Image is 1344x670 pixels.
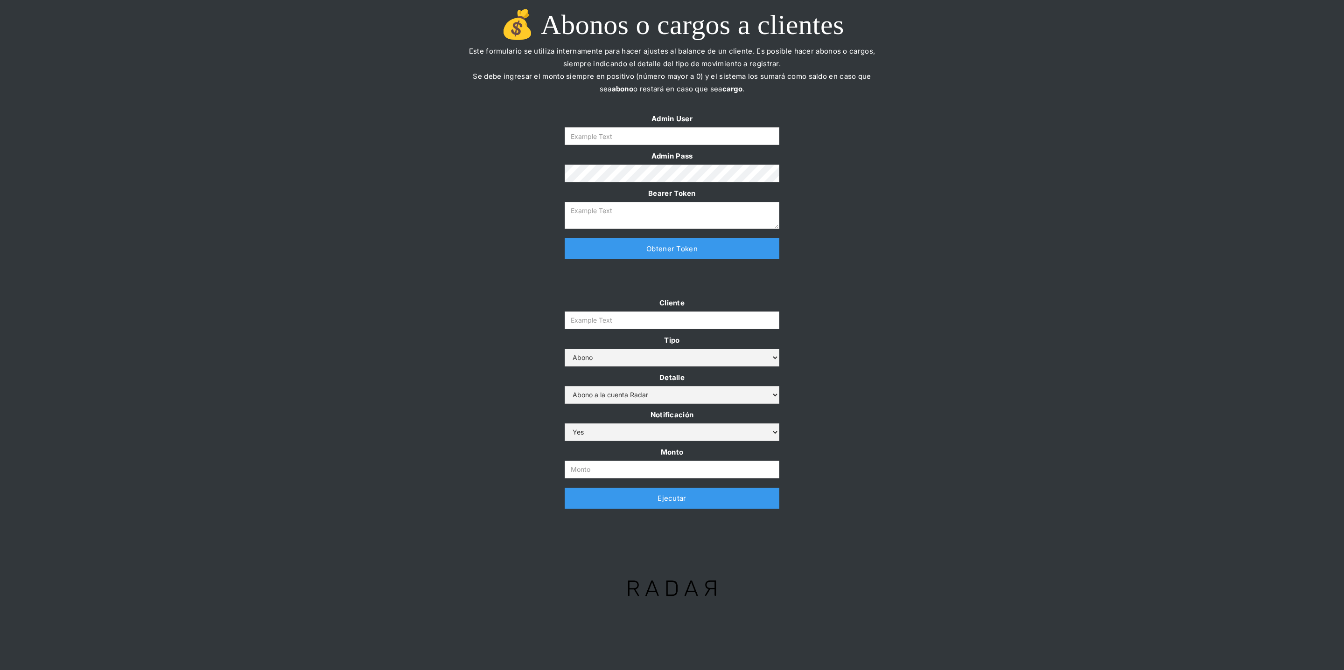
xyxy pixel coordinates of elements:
form: Form [565,112,779,229]
input: Example Text [565,127,779,145]
label: Admin Pass [565,150,779,162]
label: Monto [565,446,779,458]
img: Logo Radar [612,565,731,611]
strong: abono [612,84,634,93]
p: Este formulario se utiliza internamente para hacer ajustes al balance de un cliente. Es posible h... [462,45,882,108]
label: Cliente [565,297,779,309]
a: Obtener Token [565,238,779,259]
label: Notificación [565,408,779,421]
label: Detalle [565,371,779,384]
form: Form [565,297,779,478]
strong: cargo [722,84,743,93]
input: Monto [565,461,779,478]
label: Tipo [565,334,779,346]
input: Example Text [565,311,779,329]
label: Admin User [565,112,779,125]
a: Ejecutar [565,488,779,509]
label: Bearer Token [565,187,779,200]
h1: 💰 Abonos o cargos a clientes [462,9,882,40]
